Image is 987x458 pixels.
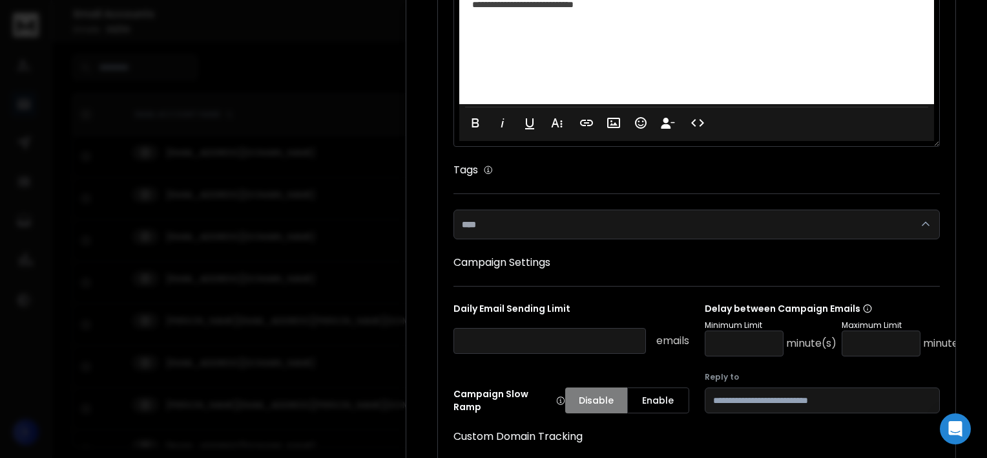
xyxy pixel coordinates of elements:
[574,110,599,136] button: Insert Link (Ctrl+K)
[565,387,627,413] button: Disable
[453,302,689,320] p: Daily Email Sending Limit
[656,333,689,349] p: emails
[627,387,689,413] button: Enable
[453,255,940,270] h1: Campaign Settings
[685,110,710,136] button: Code View
[463,110,488,136] button: Bold (Ctrl+B)
[940,413,971,444] div: Open Intercom Messenger
[453,429,940,444] h1: Custom Domain Tracking
[705,372,940,382] label: Reply to
[656,110,680,136] button: Insert Unsubscribe Link
[786,336,836,351] p: minute(s)
[545,110,569,136] button: More Text
[453,387,565,413] p: Campaign Slow Ramp
[517,110,542,136] button: Underline (Ctrl+U)
[490,110,515,136] button: Italic (Ctrl+I)
[842,320,973,331] p: Maximum Limit
[629,110,653,136] button: Emoticons
[601,110,626,136] button: Insert Image (Ctrl+P)
[923,336,973,351] p: minute(s)
[453,162,478,178] h1: Tags
[705,302,973,315] p: Delay between Campaign Emails
[705,320,836,331] p: Minimum Limit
